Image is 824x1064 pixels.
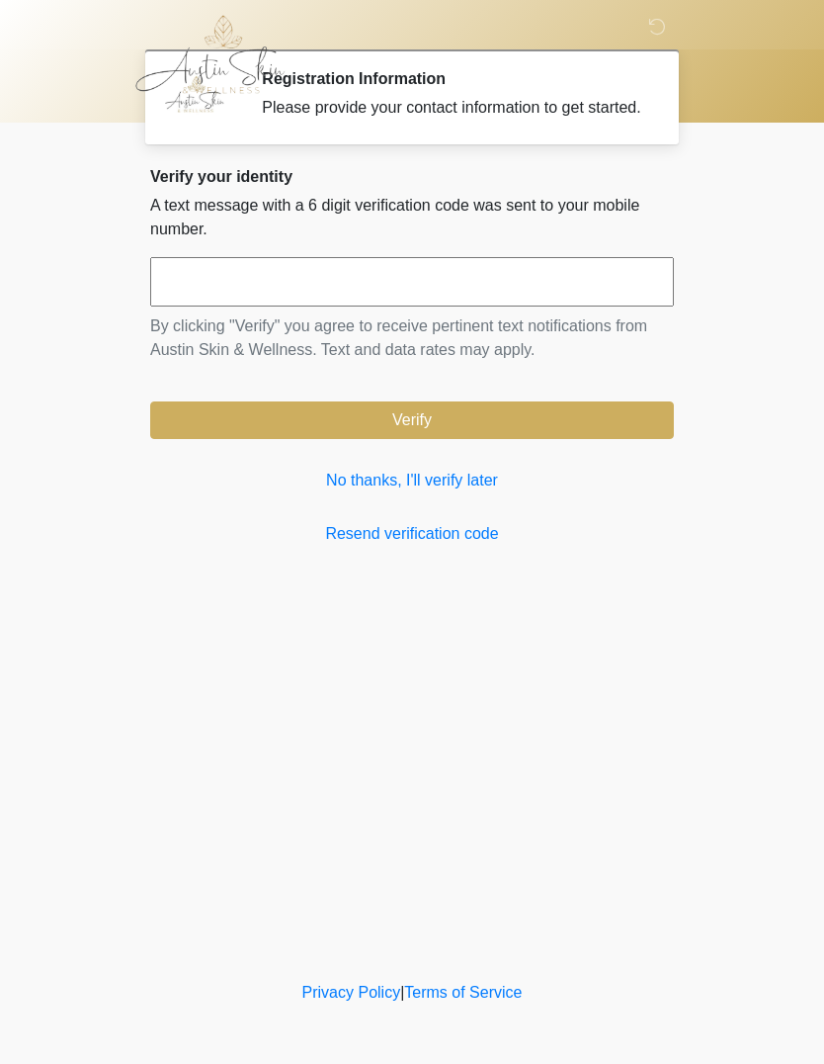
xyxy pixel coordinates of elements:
h2: Verify your identity [150,167,674,186]
a: Terms of Service [404,984,522,1001]
a: Resend verification code [150,522,674,546]
a: Privacy Policy [302,984,401,1001]
button: Verify [150,401,674,439]
p: A text message with a 6 digit verification code was sent to your mobile number. [150,194,674,241]
p: By clicking "Verify" you agree to receive pertinent text notifications from Austin Skin & Wellnes... [150,314,674,362]
img: Austin Skin & Wellness Logo [130,15,305,94]
a: | [400,984,404,1001]
a: No thanks, I'll verify later [150,469,674,492]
